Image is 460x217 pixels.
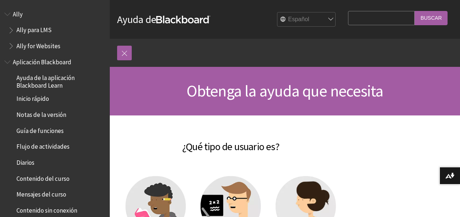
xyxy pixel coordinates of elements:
span: Guía de funciones [16,125,64,134]
h2: ¿Qué tipo de usuario es? [117,130,344,154]
a: Ayuda deBlackboard [117,13,210,26]
select: Site Language Selector [277,12,336,27]
span: Contenido del curso [16,172,70,182]
span: Ally for Websites [16,40,60,50]
span: Ally para LMS [16,24,52,34]
span: Ayuda de la aplicación Blackboard Learn [16,72,105,89]
span: Obtenga la ayuda que necesita [187,81,384,101]
span: Contenido sin conexión [16,204,77,214]
span: Mensajes del curso [16,189,66,198]
span: Flujo de actividades [16,141,70,151]
span: Ally [13,8,23,18]
span: Notas de la versión [16,108,66,118]
strong: Blackboard [156,16,210,23]
input: Buscar [415,11,448,25]
span: Diarios [16,156,34,166]
span: Inicio rápido [16,93,49,103]
nav: Book outline for Anthology Ally Help [4,8,105,52]
span: Aplicación Blackboard [13,56,71,66]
